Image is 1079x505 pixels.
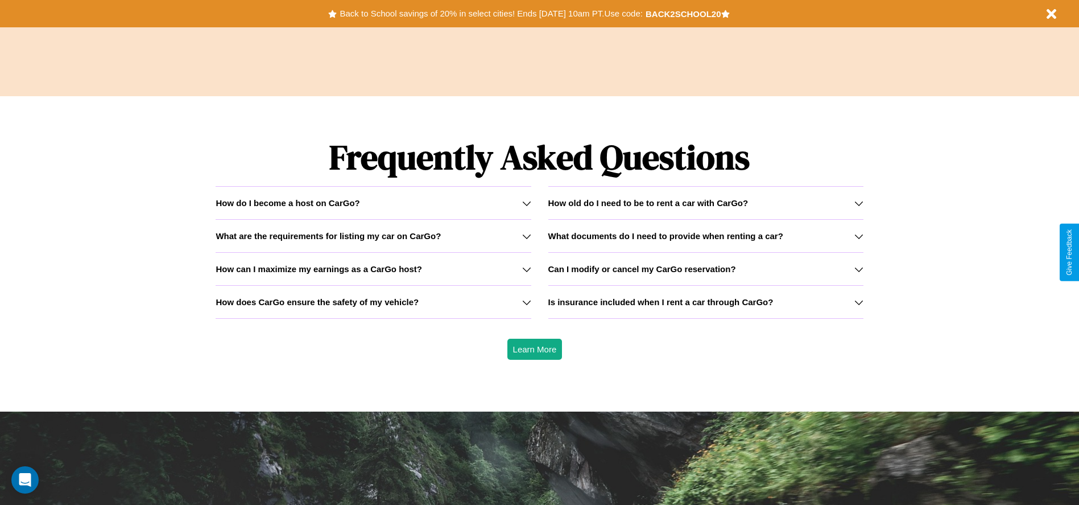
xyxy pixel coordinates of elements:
[216,198,359,208] h3: How do I become a host on CarGo?
[337,6,645,22] button: Back to School savings of 20% in select cities! Ends [DATE] 10am PT.Use code:
[507,339,563,360] button: Learn More
[1065,229,1073,276] div: Give Feedback
[216,264,422,274] h3: How can I maximize my earnings as a CarGo host?
[548,264,736,274] h3: Can I modify or cancel my CarGo reservation?
[216,297,419,307] h3: How does CarGo ensure the safety of my vehicle?
[216,128,863,186] h1: Frequently Asked Questions
[548,231,783,241] h3: What documents do I need to provide when renting a car?
[548,198,749,208] h3: How old do I need to be to rent a car with CarGo?
[216,231,441,241] h3: What are the requirements for listing my car on CarGo?
[11,466,39,494] div: Open Intercom Messenger
[646,9,721,19] b: BACK2SCHOOL20
[548,297,774,307] h3: Is insurance included when I rent a car through CarGo?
